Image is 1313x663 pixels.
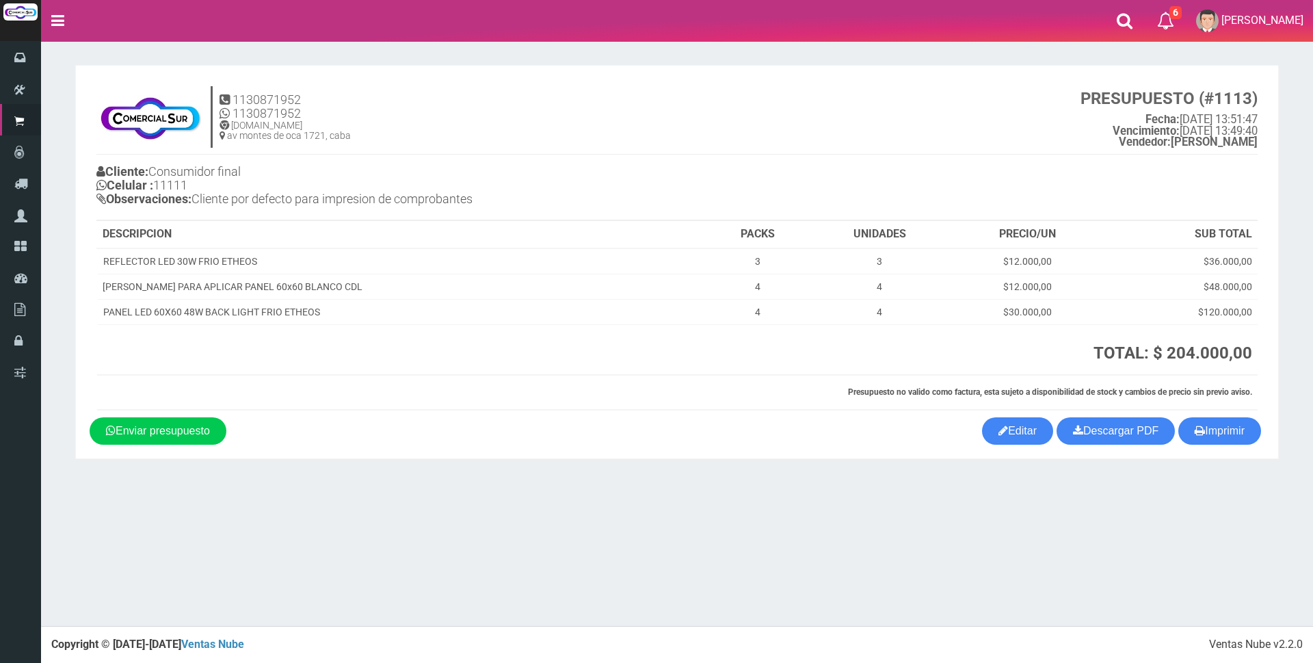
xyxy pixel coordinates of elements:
img: Z [96,90,204,144]
div: Ventas Nube v2.2.0 [1209,637,1303,653]
td: 4 [706,274,808,299]
strong: TOTAL: $ 204.000,00 [1093,343,1252,363]
a: Enviar presupuesto [90,417,226,445]
strong: PRESUPUESTO (#1113) [1080,89,1258,108]
td: 3 [808,248,951,274]
b: [PERSON_NAME] [1119,135,1258,148]
a: Descargar PDF [1057,417,1175,445]
strong: Vencimiento: [1113,125,1180,138]
td: 4 [706,299,808,324]
td: 4 [808,274,951,299]
th: SUB TOTAL [1104,221,1258,248]
td: $30.000,00 [951,299,1104,324]
strong: Fecha: [1145,113,1180,126]
td: REFLECTOR LED 30W FRIO ETHEOS [97,248,706,274]
td: [PERSON_NAME] PARA APLICAR PANEL 60x60 BLANCO CDL [97,274,706,299]
b: Celular : [96,178,153,192]
a: Ventas Nube [181,638,244,651]
td: 4 [808,299,951,324]
td: PANEL LED 60X60 48W BACK LIGHT FRIO ETHEOS [97,299,706,324]
b: Cliente: [96,164,148,179]
td: $12.000,00 [951,248,1104,274]
td: $48.000,00 [1104,274,1258,299]
h4: Consumidor final 11111 Cliente por defecto para impresion de comprobantes [96,161,677,212]
strong: Presupuesto no valido como factura, esta sujeto a disponibilidad de stock y cambios de precio sin... [848,387,1252,397]
img: User Image [1196,10,1219,32]
span: [PERSON_NAME] [1221,14,1303,27]
span: Enviar presupuesto [116,425,210,437]
strong: Copyright © [DATE]-[DATE] [51,638,244,651]
th: PACKS [706,221,808,248]
span: 6 [1169,6,1182,19]
td: $36.000,00 [1104,248,1258,274]
th: UNIDADES [808,221,951,248]
h5: [DOMAIN_NAME] av montes de oca 1721, caba [220,120,351,142]
b: Observaciones: [96,192,191,206]
strong: Vendedor: [1119,135,1171,148]
td: $120.000,00 [1104,299,1258,324]
th: DESCRIPCION [97,221,706,248]
td: 3 [706,248,808,274]
small: [DATE] 13:51:47 [DATE] 13:49:40 [1080,90,1258,148]
th: PRECIO/UN [951,221,1104,248]
td: $12.000,00 [951,274,1104,299]
button: Imprimir [1178,417,1261,445]
img: Logo grande [3,3,38,21]
h4: 1130871952 1130871952 [220,93,351,120]
a: Editar [982,417,1053,445]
